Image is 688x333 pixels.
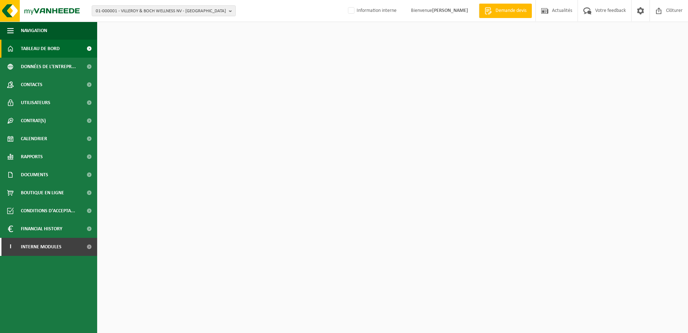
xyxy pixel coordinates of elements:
[347,5,397,16] label: Information interne
[92,5,236,16] button: 01-000001 - VILLEROY & BOCH WELLNESS NV - [GEOGRAPHIC_DATA]
[21,238,62,256] span: Interne modules
[21,184,64,202] span: Boutique en ligne
[21,76,42,94] span: Contacts
[21,148,43,166] span: Rapports
[21,94,50,112] span: Utilisateurs
[96,6,226,17] span: 01-000001 - VILLEROY & BOCH WELLNESS NV - [GEOGRAPHIC_DATA]
[21,40,60,58] span: Tableau de bord
[21,166,48,184] span: Documents
[494,7,528,14] span: Demande devis
[21,220,62,238] span: Financial History
[21,58,76,76] span: Données de l'entrepr...
[21,202,75,220] span: Conditions d'accepta...
[21,130,47,148] span: Calendrier
[479,4,532,18] a: Demande devis
[21,112,46,130] span: Contrat(s)
[21,22,47,40] span: Navigation
[7,238,14,256] span: I
[432,8,468,13] strong: [PERSON_NAME]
